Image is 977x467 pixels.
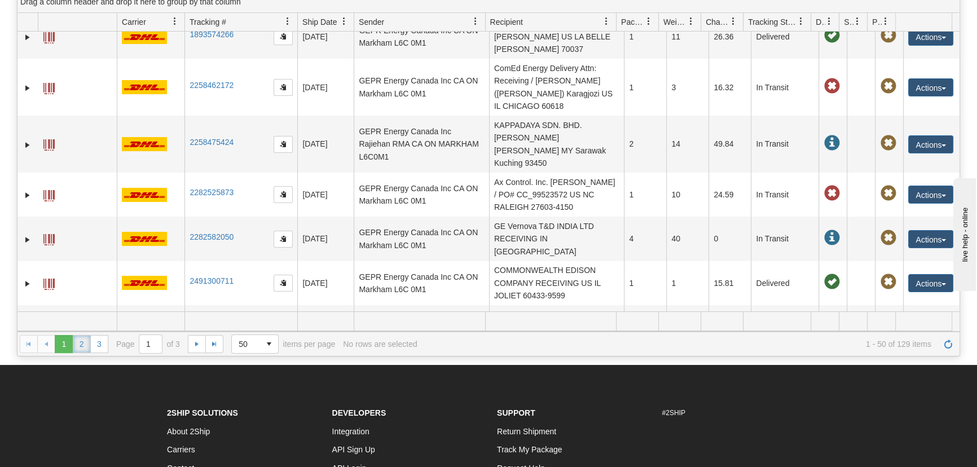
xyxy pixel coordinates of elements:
td: 75.08 [708,305,751,349]
strong: 2Ship Solutions [167,408,238,417]
span: Pickup Not Assigned [880,78,896,94]
a: Pickup Status filter column settings [876,12,895,31]
button: Copy to clipboard [274,136,293,153]
td: 49.84 [708,116,751,173]
span: Charge [706,16,729,28]
td: [DATE] [297,217,354,261]
td: 26.36 [708,15,751,59]
a: Label [43,134,55,152]
a: Expand [22,278,33,289]
td: In Transit [751,305,818,349]
td: In Transit [751,217,818,261]
td: COMMONWEALTH EDISON COMPANY RECEIVING US IL JOLIET 60433-9599 [489,261,624,305]
span: Shipment Issues [844,16,853,28]
span: Pickup Not Assigned [880,135,896,151]
span: Tracking Status [748,16,797,28]
td: 1 [666,261,708,305]
td: 24.59 [708,173,751,217]
span: Late [824,78,839,94]
a: 3 [90,335,108,353]
a: Expand [22,234,33,245]
span: Page of 3 [116,334,180,354]
td: Ax Control. Inc. [PERSON_NAME] / PO# CC_99523572 US NC RALEIGH 27603-4150 [489,173,624,217]
span: Page 1 [55,335,73,353]
td: [DATE] [297,261,354,305]
button: Actions [908,186,953,204]
a: API Sign Up [332,445,375,454]
td: In Transit [751,116,818,173]
a: Expand [22,32,33,43]
button: Actions [908,78,953,96]
strong: Support [497,408,535,417]
td: [DATE] [297,305,354,349]
button: Actions [908,274,953,292]
span: select [260,335,278,353]
img: 7 - DHL_Worldwide [122,276,167,290]
td: Point Eight Power, Inc. [PERSON_NAME] US LA BELLE [PERSON_NAME] 70037 [489,15,624,59]
span: Ship Date [302,16,337,28]
td: GEPR Energy Canada Inc CA ON Markham L6C 0M1 [354,305,489,349]
td: 34 [666,305,708,349]
td: GEPR Energy Canada Inc CA ON Markham L6C 0M1 [354,217,489,261]
a: Expand [22,82,33,94]
a: Label [43,27,55,45]
a: Track My Package [497,445,562,454]
input: Page 1 [139,335,162,353]
img: 7 - DHL_Worldwide [122,188,167,202]
a: 2258462172 [190,81,234,90]
a: Go to the next page [188,335,206,353]
td: [DATE] [297,15,354,59]
td: [DATE] [297,173,354,217]
td: 1 [624,173,666,217]
a: Tracking # filter column settings [278,12,297,31]
span: Page sizes drop down [231,334,279,354]
td: GEPR Energy Canada Inc CA ON Markham L6C 0M1 [354,261,489,305]
img: 7 - DHL_Worldwide [122,137,167,151]
img: 7 - DHL_Worldwide [122,232,167,246]
button: Copy to clipboard [274,231,293,248]
a: Integration [332,427,369,436]
span: In Transit [824,230,839,246]
span: Tracking # [190,16,226,28]
span: 50 [239,338,253,350]
img: 7 - DHL_Worldwide [122,30,167,44]
a: 2491300711 [190,276,234,285]
img: 7 - DHL_Worldwide [122,80,167,94]
a: Carrier filter column settings [165,12,184,31]
span: Recipient [490,16,523,28]
td: [DATE] [297,116,354,173]
a: Return Shipment [497,427,556,436]
td: 4 [624,217,666,261]
td: 2 [624,305,666,349]
span: Carrier [122,16,146,28]
button: Copy to clipboard [274,28,293,45]
td: GEPR Energy Canada Inc Rajiehan RMA CA ON MARKHAM L6C0M1 [354,116,489,173]
a: Shipment Issues filter column settings [848,12,867,31]
a: 2282582050 [190,232,234,241]
td: 1 [624,261,666,305]
a: 2 [73,335,91,353]
td: GEPR Energy Canada Inc CA ON Markham L6C 0M1 [354,15,489,59]
strong: Developers [332,408,386,417]
td: 40 [666,217,708,261]
a: Label [43,229,55,247]
a: Label [43,274,55,292]
span: On time [824,28,839,43]
a: Expand [22,139,33,151]
a: Carriers [167,445,195,454]
td: 1 [624,15,666,59]
td: GEPR Energy Canada Inc CA ON Markham L6C 0M1 [354,59,489,116]
a: Packages filter column settings [639,12,658,31]
td: 1 [624,59,666,116]
span: Pickup Not Assigned [880,28,896,43]
button: Actions [908,135,953,153]
td: 15.81 [708,261,751,305]
td: GEPR Energy Canada Inc CA ON Markham L6C 0M1 [354,173,489,217]
a: Recipient filter column settings [597,12,616,31]
td: 16.32 [708,59,751,116]
span: On time [824,274,839,290]
span: Packages [621,16,645,28]
div: No rows are selected [343,340,417,349]
td: 14 [666,116,708,173]
a: 2258475424 [190,138,234,147]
